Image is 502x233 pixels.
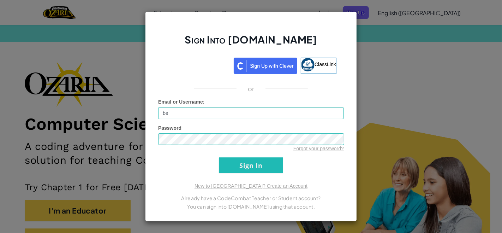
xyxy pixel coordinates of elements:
img: classlink-logo-small.png [301,58,315,71]
h2: Sign Into [DOMAIN_NAME] [158,33,344,53]
span: Password [158,125,181,131]
input: Sign In [219,157,283,173]
iframe: Sign in with Google Button [162,57,234,72]
span: ClassLink [315,61,336,67]
p: or [248,85,255,93]
p: You can sign into [DOMAIN_NAME] using that account. [158,202,344,211]
p: Already have a CodeCombat Teacher or Student account? [158,194,344,202]
label: : [158,98,205,105]
span: Email or Username [158,99,203,105]
a: Forgot your password? [293,146,344,151]
img: clever_sso_button@2x.png [234,58,297,74]
a: New to [GEOGRAPHIC_DATA]? Create an Account [195,183,307,189]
